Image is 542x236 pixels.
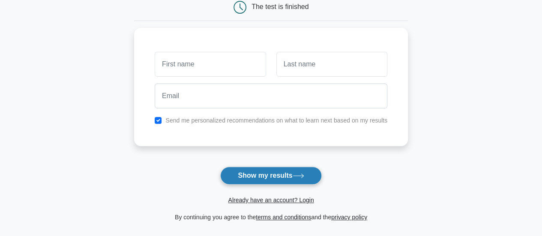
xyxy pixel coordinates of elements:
button: Show my results [220,167,321,185]
div: The test is finished [252,3,308,10]
input: First name [155,52,266,77]
div: By continuing you agree to the and the [129,212,413,222]
a: terms and conditions [256,214,311,221]
input: Last name [276,52,387,77]
a: Already have an account? Login [228,197,314,203]
label: Send me personalized recommendations on what to learn next based on my results [165,117,387,124]
a: privacy policy [331,214,367,221]
input: Email [155,84,387,108]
